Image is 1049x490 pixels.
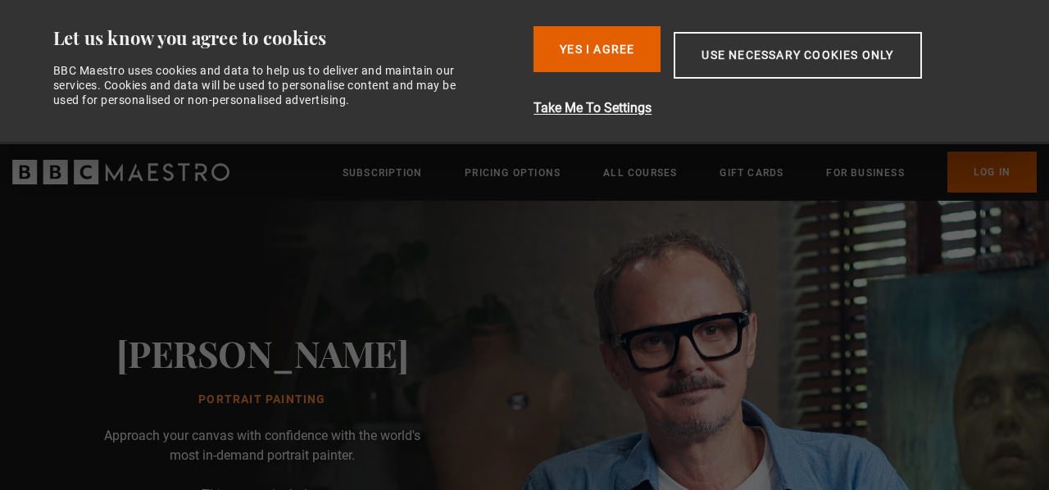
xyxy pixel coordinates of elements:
a: Pricing Options [465,165,561,181]
nav: Primary [343,152,1037,193]
button: Use necessary cookies only [674,32,921,79]
div: Let us know you agree to cookies [53,26,521,50]
a: Gift Cards [720,165,783,181]
a: For business [826,165,904,181]
button: Yes I Agree [534,26,661,72]
a: All Courses [603,165,677,181]
button: Take Me To Settings [534,98,1008,118]
div: BBC Maestro uses cookies and data to help us to deliver and maintain our services. Cookies and da... [53,63,475,108]
a: Log In [947,152,1037,193]
a: Subscription [343,165,422,181]
h2: [PERSON_NAME] [116,332,409,374]
h1: Portrait Painting [116,393,409,406]
svg: BBC Maestro [12,160,229,184]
